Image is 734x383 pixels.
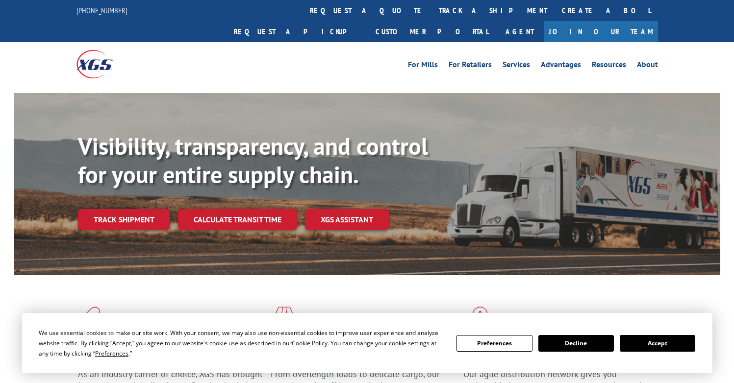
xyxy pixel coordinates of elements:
div: We use essential cookies to make our site work. With your consent, we may also use non-essential ... [39,328,445,359]
a: [PHONE_NUMBER] [76,5,127,15]
a: Advantages [541,61,581,72]
a: About [637,61,658,72]
a: Customer Portal [368,21,496,42]
img: xgs-icon-flagship-distribution-model-red [463,307,497,332]
button: Decline [538,335,614,352]
img: xgs-icon-focused-on-flooring-red [271,307,294,332]
a: For Retailers [449,61,492,72]
a: Track shipment [78,209,170,230]
a: Resources [592,61,626,72]
b: Visibility, transparency, and control for your entire supply chain. [78,131,428,190]
a: Join Our Team [544,21,658,42]
img: xgs-icon-total-supply-chain-intelligence-red [78,307,108,332]
a: Request a pickup [227,21,368,42]
span: Cookie Policy [292,339,328,347]
a: Agent [496,21,544,42]
div: Cookie Consent Prompt [22,313,712,373]
button: Accept [620,335,695,352]
a: XGS ASSISTANT [305,209,389,230]
a: For Mills [408,61,438,72]
a: Services [503,61,530,72]
a: Calculate transit time [178,209,297,230]
span: Preferences [95,349,128,358]
button: Preferences [456,335,532,352]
